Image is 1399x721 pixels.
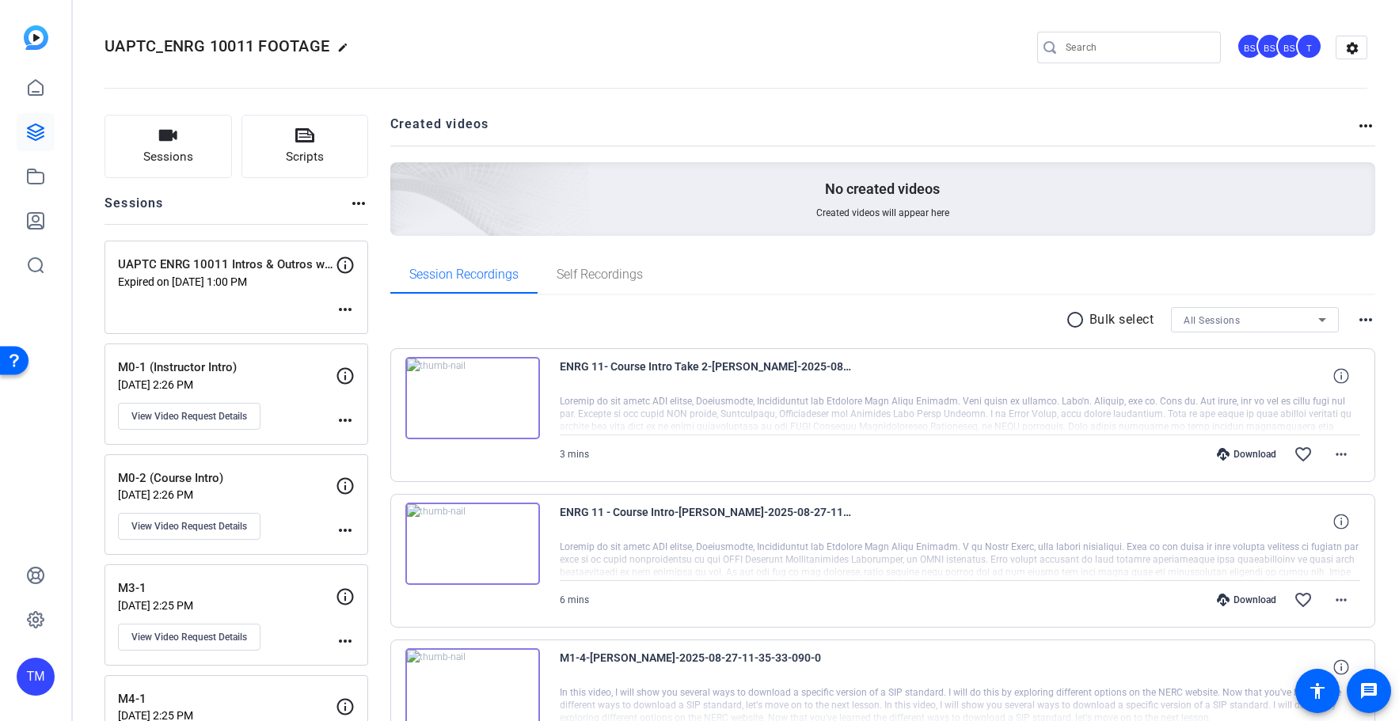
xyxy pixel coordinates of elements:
[118,469,336,488] p: M0-2 (Course Intro)
[24,25,48,50] img: blue-gradient.svg
[1332,590,1351,609] mat-icon: more_horiz
[118,256,336,274] p: UAPTC ENRG 10011 Intros & Outros w/ [PERSON_NAME]
[1359,681,1378,700] mat-icon: message
[1276,33,1302,59] div: BS
[143,148,193,166] span: Sessions
[118,624,260,651] button: View Video Request Details
[118,359,336,377] p: M0-1 (Instructor Intro)
[1294,590,1313,609] mat-icon: favorite_border
[118,579,336,598] p: M3-1
[336,300,355,319] mat-icon: more_horiz
[1237,33,1263,59] div: BS
[1066,310,1089,329] mat-icon: radio_button_unchecked
[118,488,336,501] p: [DATE] 2:26 PM
[118,275,336,288] p: Expired on [DATE] 1:00 PM
[336,632,355,651] mat-icon: more_horiz
[560,503,853,541] span: ENRG 11 - Course Intro-[PERSON_NAME]-2025-08-27-11-49-45-983-0
[336,521,355,540] mat-icon: more_horiz
[118,690,336,708] p: M4-1
[560,357,853,395] span: ENRG 11- Course Intro Take 2-[PERSON_NAME]-2025-08-27-11-56-21-587-0
[1089,310,1154,329] p: Bulk select
[105,194,164,224] h2: Sessions
[1237,33,1264,61] ngx-avatar: Brandon Simmons
[1256,33,1283,59] div: BS
[17,658,55,696] div: TM
[1184,315,1240,326] span: All Sessions
[336,411,355,430] mat-icon: more_horiz
[1308,681,1327,700] mat-icon: accessibility
[241,115,369,178] button: Scripts
[1066,38,1208,57] input: Search
[131,520,247,533] span: View Video Request Details
[118,599,336,612] p: [DATE] 2:25 PM
[560,648,853,686] span: M1-4-[PERSON_NAME]-2025-08-27-11-35-33-090-0
[390,115,1357,146] h2: Created videos
[1356,116,1375,135] mat-icon: more_horiz
[560,594,589,605] span: 6 mins
[560,449,589,460] span: 3 mins
[105,115,232,178] button: Sessions
[337,42,356,61] mat-icon: edit
[1294,445,1313,464] mat-icon: favorite_border
[118,378,336,391] p: [DATE] 2:26 PM
[1209,594,1284,606] div: Download
[1332,445,1351,464] mat-icon: more_horiz
[557,268,643,281] span: Self Recordings
[1336,36,1368,60] mat-icon: settings
[131,631,247,643] span: View Video Request Details
[105,36,329,55] span: UAPTC_ENRG 10011 FOOTAGE
[1356,310,1375,329] mat-icon: more_horiz
[286,148,324,166] span: Scripts
[118,513,260,540] button: View Video Request Details
[1296,33,1324,61] ngx-avatar: Tim Marietta
[1209,448,1284,461] div: Download
[131,410,247,423] span: View Video Request Details
[213,6,591,349] img: Creted videos background
[1296,33,1322,59] div: T
[1276,33,1304,61] ngx-avatar: Brian Sly
[118,403,260,430] button: View Video Request Details
[349,194,368,213] mat-icon: more_horiz
[825,180,940,199] p: No created videos
[405,503,540,585] img: thumb-nail
[405,357,540,439] img: thumb-nail
[409,268,519,281] span: Session Recordings
[816,207,949,219] span: Created videos will appear here
[1256,33,1284,61] ngx-avatar: Bradley Spinsby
